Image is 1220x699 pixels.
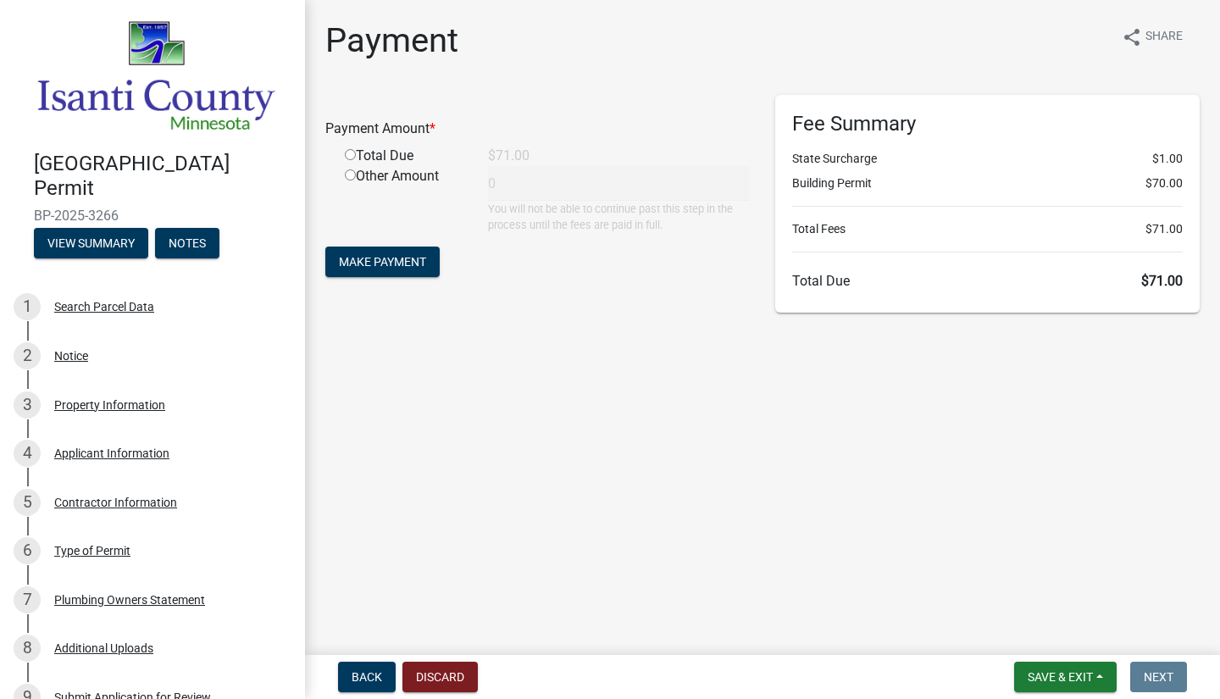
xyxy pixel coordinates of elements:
div: Payment Amount [313,119,762,139]
img: Isanti County, Minnesota [34,18,278,134]
button: Back [338,662,396,692]
span: BP-2025-3266 [34,208,271,224]
li: Total Fees [792,220,1183,238]
h1: Payment [325,20,458,61]
span: Back [352,670,382,684]
span: $71.00 [1141,273,1183,289]
div: Contractor Information [54,497,177,508]
div: Additional Uploads [54,642,153,654]
div: 5 [14,489,41,516]
button: View Summary [34,228,148,258]
div: Property Information [54,399,165,411]
span: Next [1144,670,1173,684]
div: Other Amount [332,166,475,233]
div: Applicant Information [54,447,169,459]
span: Share [1145,27,1183,47]
li: Building Permit [792,175,1183,192]
button: Make Payment [325,247,440,277]
button: shareShare [1108,20,1196,53]
span: $70.00 [1145,175,1183,192]
div: 4 [14,440,41,467]
div: Plumbing Owners Statement [54,594,205,606]
div: 1 [14,293,41,320]
h4: [GEOGRAPHIC_DATA] Permit [34,152,291,201]
button: Notes [155,228,219,258]
wm-modal-confirm: Summary [34,237,148,251]
li: State Surcharge [792,150,1183,168]
div: Notice [54,350,88,362]
button: Next [1130,662,1187,692]
div: Total Due [332,146,475,166]
span: $71.00 [1145,220,1183,238]
span: Save & Exit [1028,670,1093,684]
span: $1.00 [1152,150,1183,168]
div: 7 [14,586,41,613]
button: Save & Exit [1014,662,1117,692]
div: 3 [14,391,41,419]
h6: Fee Summary [792,112,1183,136]
div: 2 [14,342,41,369]
h6: Total Due [792,273,1183,289]
div: Search Parcel Data [54,301,154,313]
span: Make Payment [339,255,426,269]
div: 8 [14,635,41,662]
div: Type of Permit [54,545,130,557]
i: share [1122,27,1142,47]
button: Discard [402,662,478,692]
div: 6 [14,537,41,564]
wm-modal-confirm: Notes [155,237,219,251]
